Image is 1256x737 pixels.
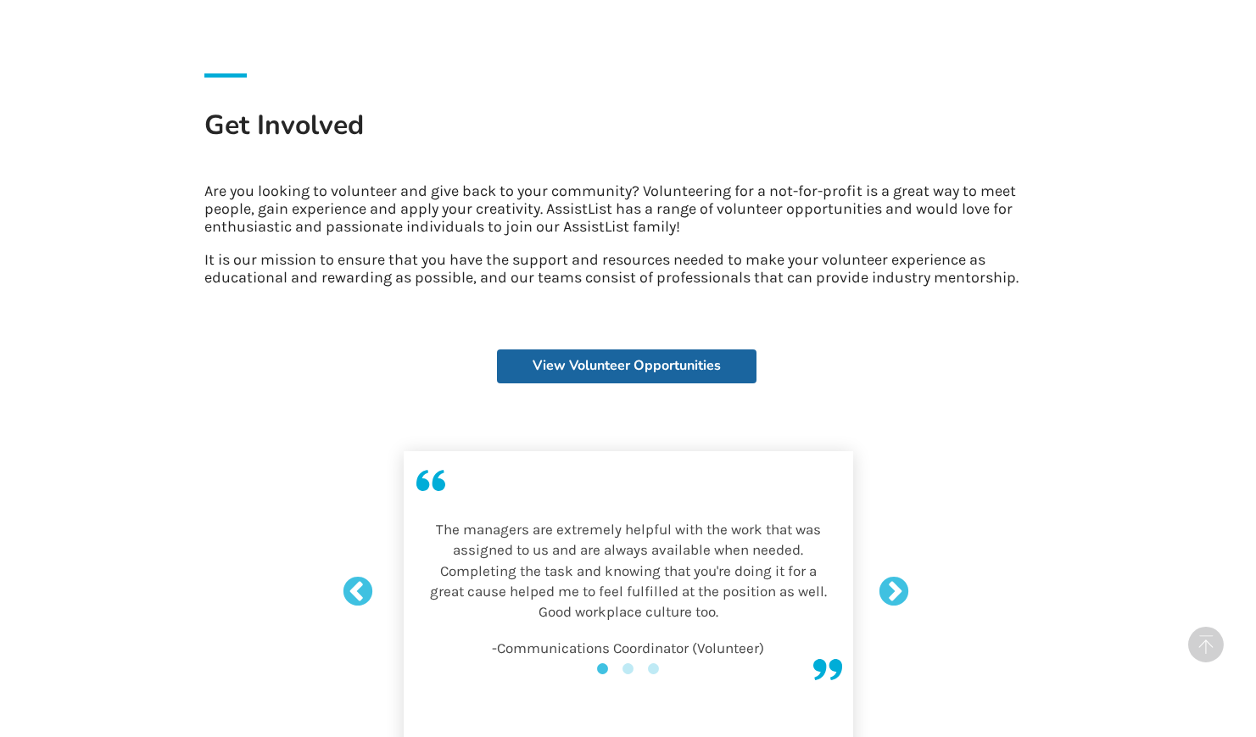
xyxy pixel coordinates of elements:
[877,576,894,593] button: Next
[204,251,1052,287] p: It is our mission to ensure that you have the support and resources needed to make your volunteer...
[620,663,637,680] button: 2
[204,108,1052,168] h1: Get Involved
[497,349,756,383] a: View Volunteer Opportunities
[341,576,358,593] button: Previous
[204,182,1052,236] p: Are you looking to volunteer and give back to your community? Volunteering for a not-for-profit i...
[595,663,611,680] button: 1
[645,663,662,680] button: 3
